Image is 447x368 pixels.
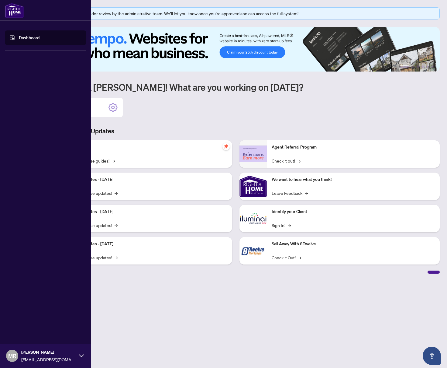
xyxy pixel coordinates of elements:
img: We want to hear what you think! [239,173,267,200]
p: Self-Help [64,144,227,151]
p: Identify your Client [272,209,435,215]
button: 5 [426,65,429,68]
span: → [115,254,118,261]
img: Identify your Client [239,205,267,232]
button: 6 [431,65,434,68]
h1: Welcome back [PERSON_NAME]! What are you working on [DATE]? [32,81,440,93]
p: Platform Updates - [DATE] [64,209,227,215]
a: Dashboard [19,35,40,40]
span: MR [8,352,16,360]
button: 4 [421,65,424,68]
span: → [297,157,301,164]
p: Agent Referral Program [272,144,435,151]
button: 1 [400,65,409,68]
h3: Brokerage & Industry Updates [32,127,440,135]
p: Platform Updates - [DATE] [64,176,227,183]
p: We want to hear what you think! [272,176,435,183]
div: Your profile is currently under review by the administrative team. We’ll let you know once you’re... [42,10,436,17]
button: 3 [417,65,419,68]
a: Leave Feedback→ [272,190,308,196]
p: Sail Away With 8Twelve [272,241,435,247]
button: Open asap [423,347,441,365]
img: Slide 0 [32,27,440,72]
a: Check it out!→ [272,157,301,164]
span: → [115,190,118,196]
span: → [288,222,291,229]
img: Sail Away With 8Twelve [239,237,267,265]
img: Agent Referral Program [239,145,267,162]
button: 2 [412,65,414,68]
span: → [305,190,308,196]
a: Check it Out!→ [272,254,301,261]
span: → [115,222,118,229]
span: pushpin [222,143,230,150]
span: → [112,157,115,164]
span: [PERSON_NAME] [21,349,76,356]
img: logo [5,3,24,18]
p: Platform Updates - [DATE] [64,241,227,247]
a: Sign In!→ [272,222,291,229]
span: → [298,254,301,261]
span: [EMAIL_ADDRESS][DOMAIN_NAME] [21,356,76,363]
